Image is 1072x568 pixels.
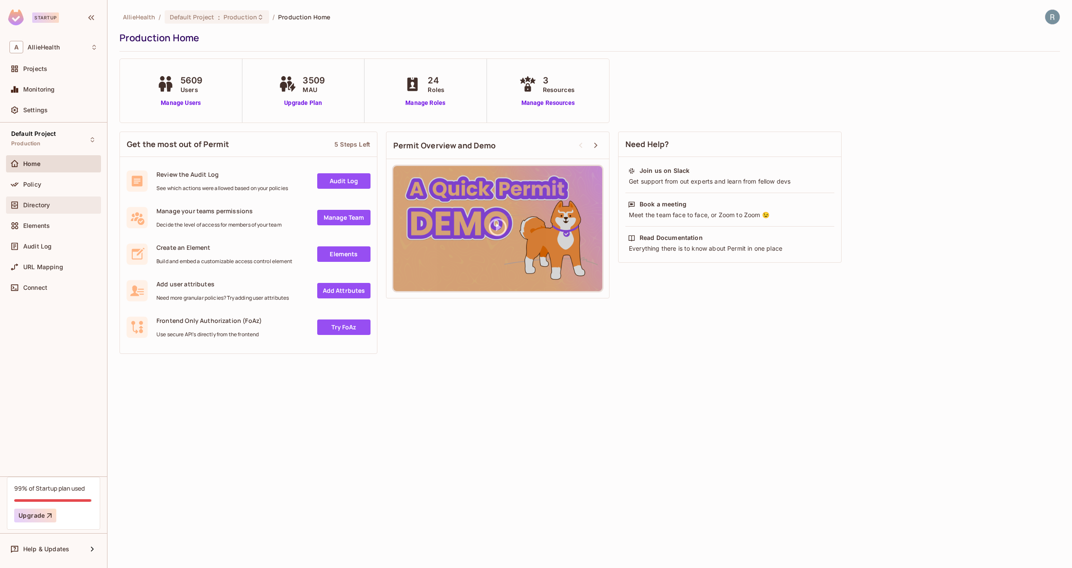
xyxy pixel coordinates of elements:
span: Directory [23,202,50,209]
a: Elements [317,246,371,262]
a: Add Attrbutes [317,283,371,298]
span: Elements [23,222,50,229]
span: Settings [23,107,48,114]
span: Permit Overview and Demo [393,140,496,151]
a: Try FoAz [317,319,371,335]
span: Workspace: AllieHealth [28,44,60,51]
span: Create an Element [156,243,292,252]
span: Need Help? [625,139,669,150]
span: Use secure API's directly from the frontend [156,331,262,338]
img: SReyMgAAAABJRU5ErkJggg== [8,9,24,25]
div: 99% of Startup plan used [14,484,85,492]
span: Monitoring [23,86,55,93]
span: Policy [23,181,41,188]
div: Read Documentation [640,233,703,242]
div: Everything there is to know about Permit in one place [628,244,832,253]
img: Rodrigo Mayer [1045,10,1060,24]
span: MAU [303,85,325,94]
span: Decide the level of access for members of your team [156,221,282,228]
div: Book a meeting [640,200,686,209]
span: Roles [428,85,444,94]
span: Need more granular policies? Try adding user attributes [156,295,289,301]
span: Production [224,13,257,21]
span: Audit Log [23,243,52,250]
span: Frontend Only Authorization (FoAz) [156,316,262,325]
span: Production Home [278,13,330,21]
span: Connect [23,284,47,291]
span: Review the Audit Log [156,170,288,178]
span: URL Mapping [23,264,63,270]
span: Help & Updates [23,546,69,553]
div: Get support from out experts and learn from fellow devs [628,177,832,186]
span: : [217,14,221,21]
span: 5609 [181,74,203,87]
li: / [273,13,275,21]
a: Manage Team [317,210,371,225]
span: Users [181,85,203,94]
a: Upgrade Plan [277,98,329,107]
span: Default Project [11,130,56,137]
span: 24 [428,74,444,87]
span: A [9,41,23,53]
span: 3 [543,74,575,87]
button: Upgrade [14,509,56,522]
span: Resources [543,85,575,94]
span: Add user attributes [156,280,289,288]
div: Startup [32,12,59,23]
span: See which actions were allowed based on your policies [156,185,288,192]
a: Manage Roles [402,98,449,107]
span: Build and embed a customizable access control element [156,258,292,265]
span: Projects [23,65,47,72]
div: 5 Steps Left [334,140,370,148]
div: Join us on Slack [640,166,689,175]
a: Audit Log [317,173,371,189]
span: Production [11,140,41,147]
span: Home [23,160,41,167]
span: Default Project [170,13,214,21]
a: Manage Resources [517,98,579,107]
span: Get the most out of Permit [127,139,229,150]
a: Manage Users [155,98,207,107]
span: Manage your teams permissions [156,207,282,215]
li: / [159,13,161,21]
span: 3509 [303,74,325,87]
div: Meet the team face to face, or Zoom to Zoom 😉 [628,211,832,219]
div: Production Home [119,31,1056,44]
span: the active workspace [123,13,155,21]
